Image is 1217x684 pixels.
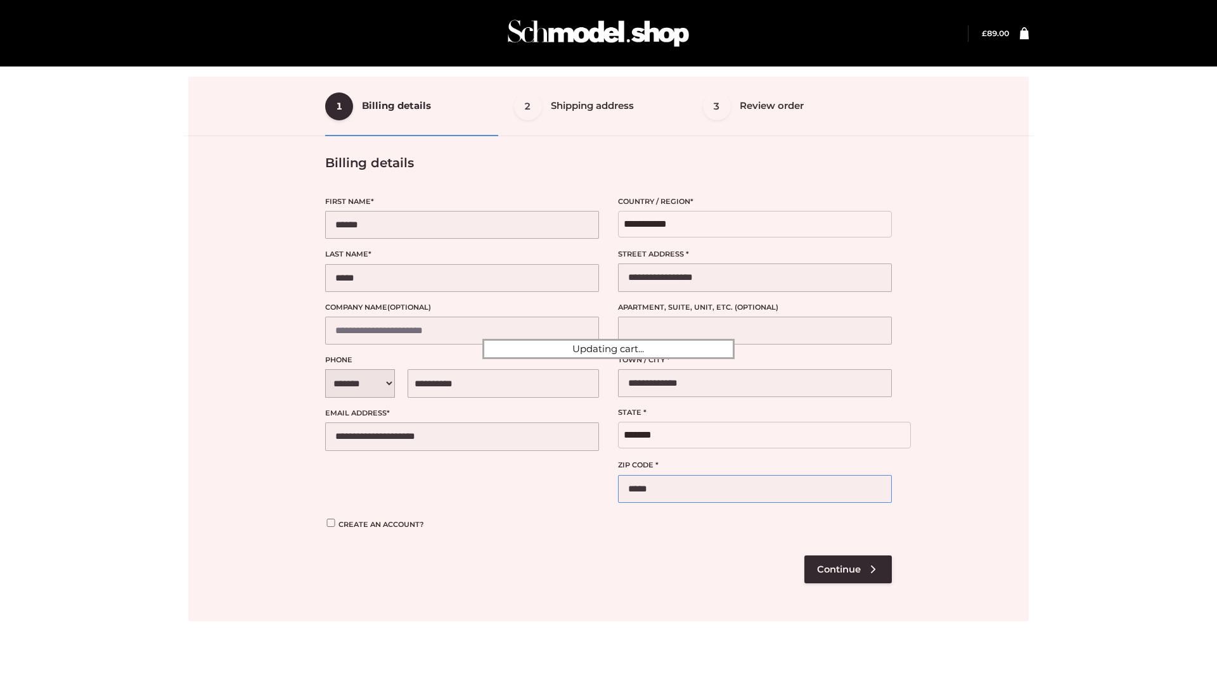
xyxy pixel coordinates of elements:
img: Schmodel Admin 964 [503,8,693,58]
a: £89.00 [982,28,1009,38]
span: £ [982,28,987,38]
bdi: 89.00 [982,28,1009,38]
div: Updating cart... [482,339,735,359]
